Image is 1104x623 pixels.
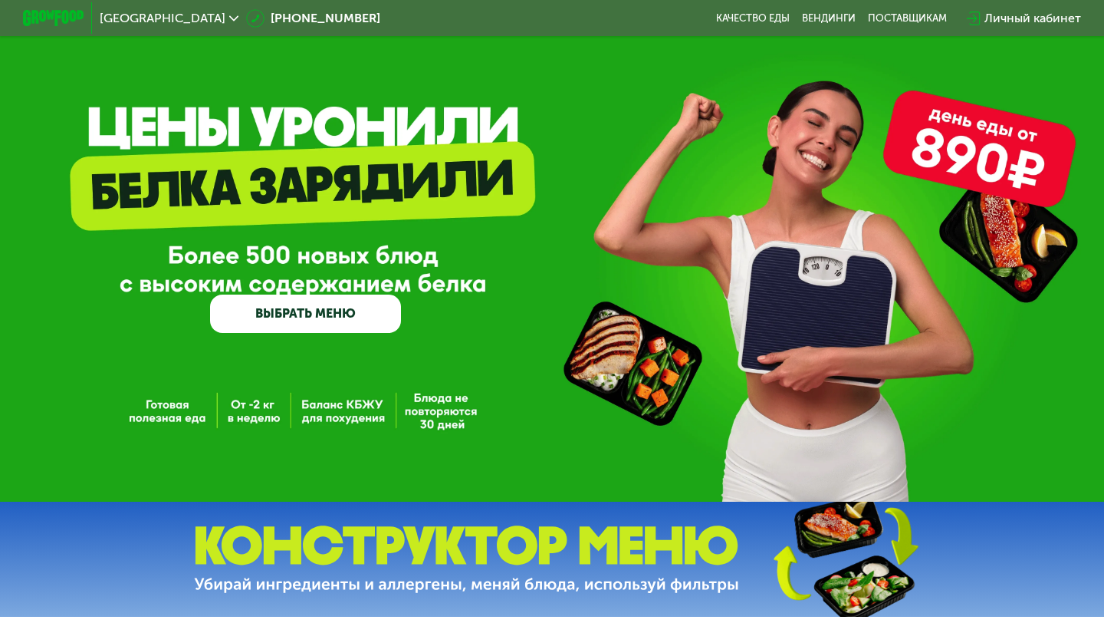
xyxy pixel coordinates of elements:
a: Вендинги [802,12,856,25]
span: [GEOGRAPHIC_DATA] [100,12,225,25]
a: [PHONE_NUMBER] [246,9,380,28]
div: Личный кабинет [984,9,1081,28]
a: ВЫБРАТЬ МЕНЮ [210,295,401,333]
a: Качество еды [716,12,790,25]
div: поставщикам [868,12,947,25]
